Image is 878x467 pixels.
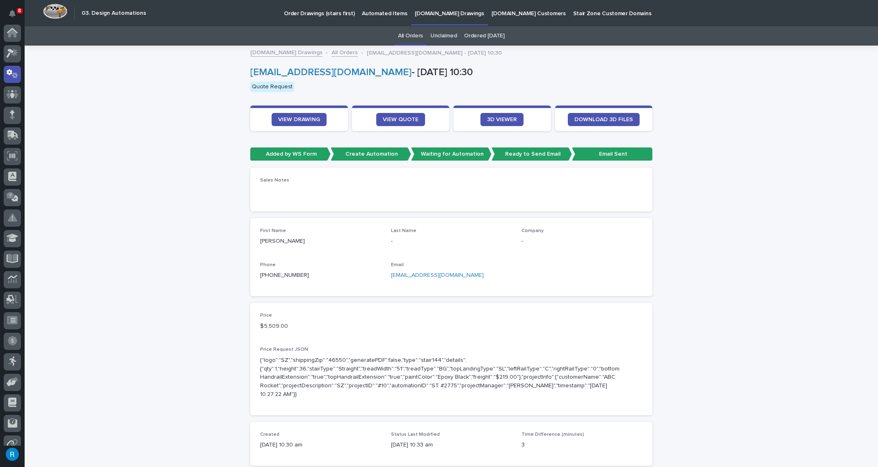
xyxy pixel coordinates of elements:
[260,228,286,233] span: First Name
[260,262,276,267] span: Phone
[391,441,512,449] p: [DATE] 10:33 am
[272,113,327,126] a: VIEW DRAWING
[480,113,524,126] a: 3D VIEWER
[260,272,309,278] a: [PHONE_NUMBER]
[411,147,492,161] p: Waiting for Automation
[260,313,272,318] span: Price
[376,113,425,126] a: VIEW QUOTE
[521,237,642,246] p: -
[568,113,640,126] a: DOWNLOAD 3D FILES
[391,272,484,278] a: [EMAIL_ADDRESS][DOMAIN_NAME]
[250,47,322,57] a: [DOMAIN_NAME] Drawings
[572,147,652,161] p: Email Sent
[331,147,411,161] p: Create Automation
[260,322,381,331] p: $ 5,509.00
[391,262,404,267] span: Email
[260,356,623,399] p: {"logo":"SZ","shippingZip":"46550","generatePDF":false,"type":"stair144","details":{"qty":1,"heig...
[367,48,502,57] p: [EMAIL_ADDRESS][DOMAIN_NAME] - [DATE] 10:30
[332,47,358,57] a: All Orders
[487,117,517,122] span: 3D VIEWER
[4,446,21,463] button: users-avatar
[4,5,21,22] button: Notifications
[260,178,289,183] span: Sales Notes
[574,117,633,122] span: DOWNLOAD 3D FILES
[260,441,381,449] p: [DATE] 10:30 am
[250,82,294,92] div: Quote Request
[521,432,584,437] span: Time Difference (minutes)
[391,228,416,233] span: Last Name
[492,147,572,161] p: Ready to Send Email
[391,432,440,437] span: Status Last Modified
[278,117,320,122] span: VIEW DRAWING
[260,432,279,437] span: Created
[260,347,308,352] span: Price Request JSON
[391,237,512,246] p: -
[250,67,649,78] p: - [DATE] 10:30
[10,10,21,23] div: Notifications8
[430,26,457,46] a: Unclaimed
[250,67,412,77] a: [EMAIL_ADDRESS][DOMAIN_NAME]
[383,117,418,122] span: VIEW QUOTE
[521,228,544,233] span: Company
[398,26,423,46] a: All Orders
[18,8,21,14] p: 8
[43,4,67,19] img: Workspace Logo
[521,441,642,449] p: 3
[82,10,146,17] h2: 03. Design Automations
[260,237,381,246] p: [PERSON_NAME]
[464,26,505,46] a: Ordered [DATE]
[250,147,331,161] p: Added by WS Form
